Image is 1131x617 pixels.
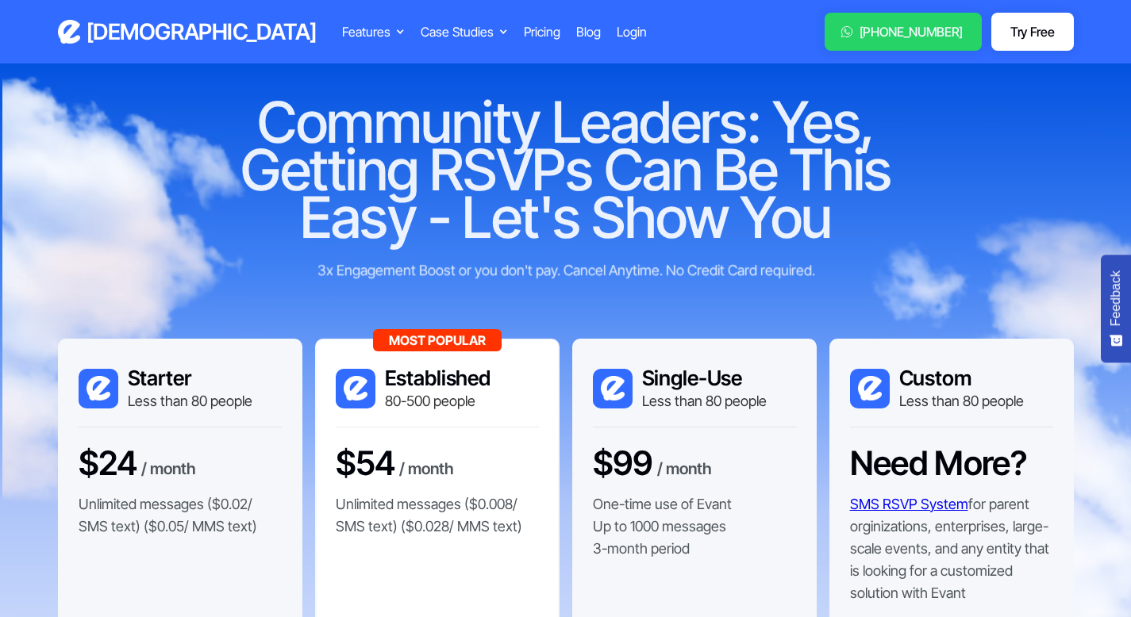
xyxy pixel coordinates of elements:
h3: Need More? [850,443,1027,483]
h3: $24 [79,443,137,483]
a: home [58,18,317,46]
a: [PHONE_NUMBER] [825,13,983,51]
h3: Starter [128,366,252,391]
a: Blog [576,22,601,41]
p: for parent orginizations, enterprises, large-scale events, and any entity that is looking for a c... [850,493,1053,604]
h3: $99 [593,443,653,483]
a: Login [617,22,647,41]
div: Less than 80 people [128,391,252,411]
h3: Custom [899,366,1024,391]
div: [PHONE_NUMBER] [860,22,964,41]
div: / month [141,457,196,484]
div: / month [657,457,712,484]
a: Try Free [991,13,1073,51]
p: Unlimited messages ($0.008/ SMS text) ($0.028/ MMS text) [336,493,539,538]
a: SMS RSVP System [850,496,968,512]
h3: Single-Use [642,366,767,391]
h3: [DEMOGRAPHIC_DATA] [87,18,317,46]
span: Feedback [1109,270,1123,326]
div: / month [399,457,454,484]
h3: $54 [336,443,395,483]
button: Feedback - Show survey [1101,255,1131,362]
a: Pricing [524,22,560,41]
p: One-time use of Evant Up to 1000 messages 3-month period [593,493,732,560]
div: Less than 80 people [899,391,1024,411]
p: Unlimited messages ($0.02/ SMS text) ($0.05/ MMS text) [79,493,282,538]
div: Features [342,22,405,41]
h3: Established [385,366,491,391]
div: Most Popular [373,329,502,351]
h1: Community Leaders: Yes, Getting RSVPs Can Be This Easy - Let's Show You [185,98,947,241]
div: Case Studies [421,22,494,41]
div: 80-500 people [385,391,491,411]
div: Features [342,22,390,41]
div: Less than 80 people [642,391,767,411]
div: Case Studies [421,22,508,41]
div: 3x Engagement Boost or you don't pay. Cancel Anytime. No Credit Card required. [268,259,864,281]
